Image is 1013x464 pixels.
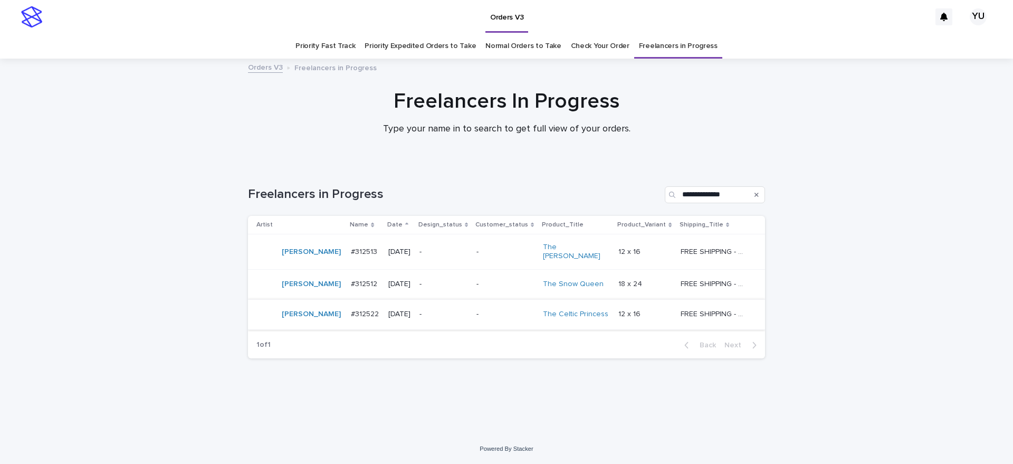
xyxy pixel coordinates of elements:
[680,219,723,231] p: Shipping_Title
[350,219,368,231] p: Name
[681,278,749,289] p: FREE SHIPPING - preview in 1-2 business days, after your approval delivery will take 5-10 b.d.
[282,280,341,289] a: [PERSON_NAME]
[295,124,718,135] p: Type your name in to search to get full view of your orders.
[543,243,609,261] a: The [PERSON_NAME]
[617,219,666,231] p: Product_Variant
[351,278,379,289] p: #312512
[419,280,468,289] p: -
[618,278,644,289] p: 18 x 24
[676,340,720,350] button: Back
[543,310,608,319] a: The Celtic Princess
[542,219,584,231] p: Product_Title
[248,61,283,73] a: Orders V3
[248,332,279,358] p: 1 of 1
[681,308,749,319] p: FREE SHIPPING - preview in 1-2 business days, after your approval delivery will take 5-10 b.d.
[476,280,534,289] p: -
[571,34,629,59] a: Check Your Order
[365,34,476,59] a: Priority Expedited Orders to Take
[248,269,765,299] tr: [PERSON_NAME] #312512#312512 [DATE]--The Snow Queen 18 x 2418 x 24 FREE SHIPPING - preview in 1-2...
[480,446,533,452] a: Powered By Stacker
[475,219,528,231] p: Customer_status
[248,299,765,329] tr: [PERSON_NAME] #312522#312522 [DATE]--The Celtic Princess 12 x 1612 x 16 FREE SHIPPING - preview i...
[681,245,749,257] p: FREE SHIPPING - preview in 1-2 business days, after your approval delivery will take 5-10 b.d.
[248,234,765,270] tr: [PERSON_NAME] #312513#312513 [DATE]--The [PERSON_NAME] 12 x 1612 x 16 FREE SHIPPING - preview in ...
[720,340,765,350] button: Next
[282,248,341,257] a: [PERSON_NAME]
[256,219,273,231] p: Artist
[543,280,604,289] a: The Snow Queen
[618,308,643,319] p: 12 x 16
[248,89,765,114] h1: Freelancers In Progress
[419,310,468,319] p: -
[693,342,716,349] span: Back
[282,310,341,319] a: [PERSON_NAME]
[639,34,718,59] a: Freelancers in Progress
[418,219,462,231] p: Design_status
[419,248,468,257] p: -
[387,219,403,231] p: Date
[970,8,987,25] div: YU
[351,245,379,257] p: #312513
[618,245,643,257] p: 12 x 16
[351,308,381,319] p: #312522
[724,342,748,349] span: Next
[485,34,561,59] a: Normal Orders to Take
[248,187,661,202] h1: Freelancers in Progress
[388,280,411,289] p: [DATE]
[295,34,355,59] a: Priority Fast Track
[665,186,765,203] input: Search
[21,6,42,27] img: stacker-logo-s-only.png
[476,310,534,319] p: -
[294,61,377,73] p: Freelancers in Progress
[388,248,411,257] p: [DATE]
[388,310,411,319] p: [DATE]
[476,248,534,257] p: -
